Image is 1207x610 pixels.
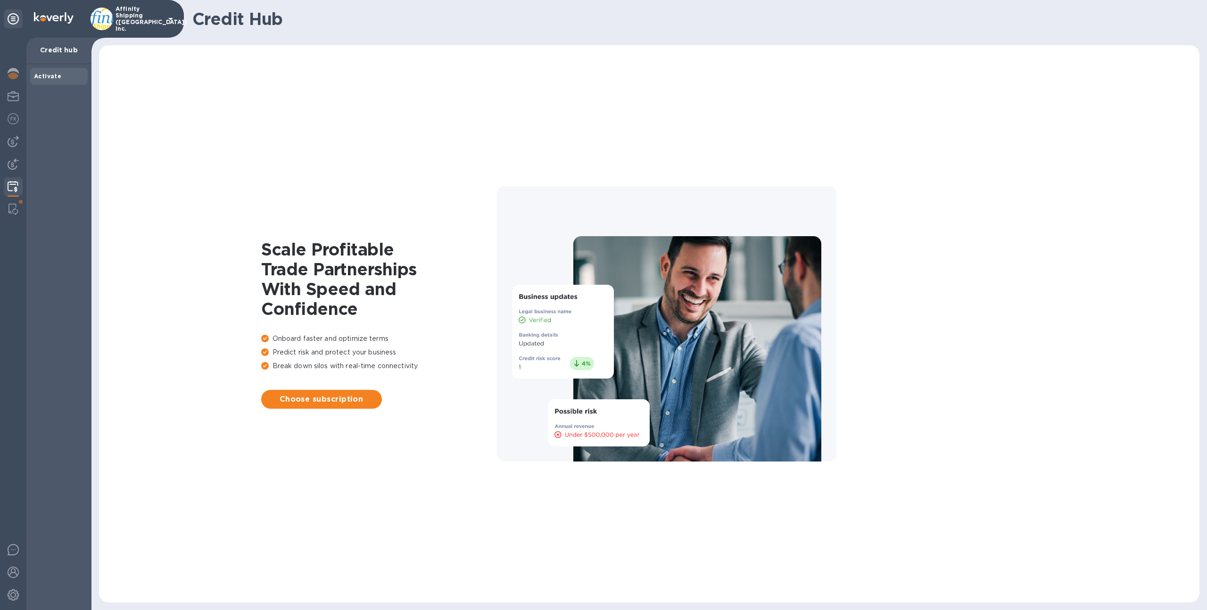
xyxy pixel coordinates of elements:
[261,334,497,344] p: Onboard faster and optimize terms
[34,73,61,80] b: Activate
[261,390,382,409] button: Choose subscription
[8,91,19,102] img: My Profile
[8,181,18,192] img: Credit hub
[261,347,497,357] p: Predict risk and protect your business
[34,12,74,24] img: Logo
[8,113,19,124] img: Foreign exchange
[34,45,84,55] p: Credit hub
[261,239,497,319] h1: Scale Profitable Trade Partnerships With Speed and Confidence
[4,9,23,28] div: Unpin categories
[116,6,163,32] p: Affinity Shipping ([GEOGRAPHIC_DATA]) Inc.
[269,394,374,405] span: Choose subscription
[192,9,1192,29] h1: Credit Hub
[261,361,497,371] p: Break down silos with real-time connectivity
